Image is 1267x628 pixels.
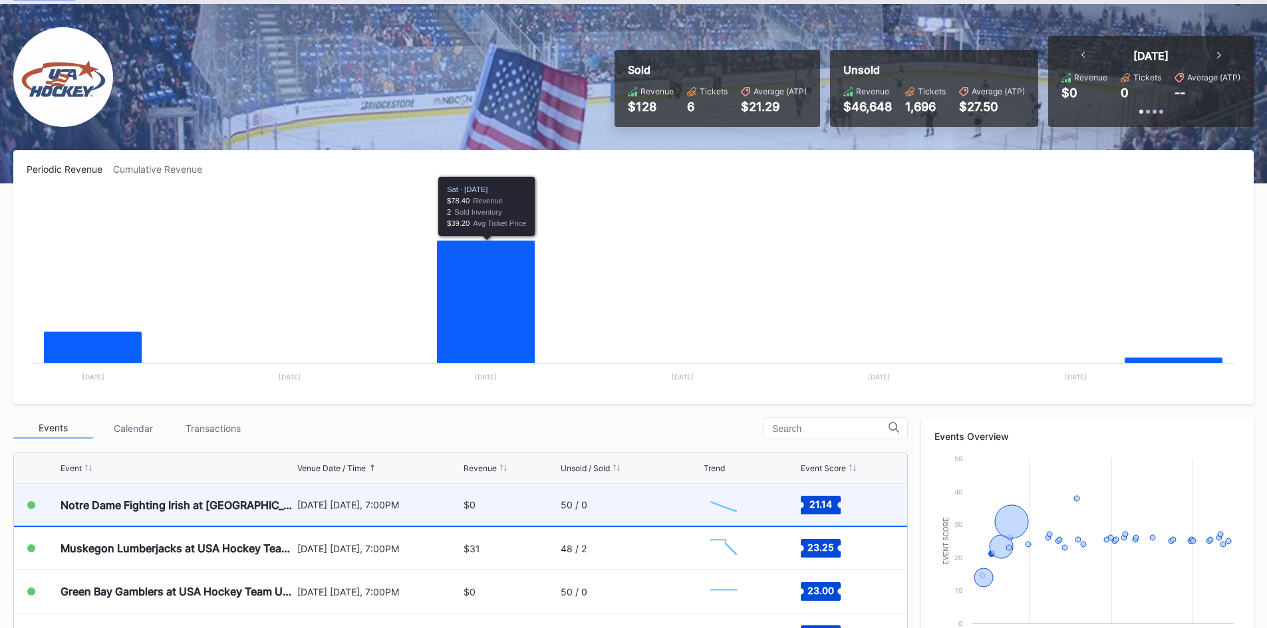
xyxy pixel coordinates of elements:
[93,418,173,439] div: Calendar
[704,532,744,565] svg: Chart title
[464,543,480,554] div: $31
[61,585,294,598] div: Green Bay Gamblers at USA Hockey Team U-17
[13,418,93,439] div: Events
[561,463,610,473] div: Unsold / Sold
[905,100,946,114] div: 1,696
[687,100,728,114] div: 6
[561,499,587,510] div: 50 / 0
[1074,72,1107,82] div: Revenue
[173,418,253,439] div: Transactions
[868,373,890,381] text: [DATE]
[704,488,744,522] svg: Chart title
[464,463,497,473] div: Revenue
[700,86,728,96] div: Tickets
[954,520,962,528] text: 30
[1187,72,1240,82] div: Average (ATP)
[1133,72,1161,82] div: Tickets
[279,373,301,381] text: [DATE]
[809,498,832,509] text: 21.14
[843,63,1025,76] div: Unsold
[561,586,587,597] div: 50 / 0
[561,543,587,554] div: 48 / 2
[628,63,807,76] div: Sold
[942,517,950,565] text: Event Score
[464,586,476,597] div: $0
[82,373,104,381] text: [DATE]
[807,585,834,596] text: 23.00
[27,163,113,175] div: Periodic Revenue
[972,86,1025,96] div: Average (ATP)
[959,100,1025,114] div: $27.50
[807,542,834,553] text: 23.25
[297,543,461,554] div: [DATE] [DATE], 7:00PM
[934,431,1240,442] div: Events Overview
[628,100,674,114] div: $128
[704,463,725,473] div: Trend
[297,499,461,510] div: [DATE] [DATE], 7:00PM
[1065,373,1087,381] text: [DATE]
[61,498,294,512] div: Notre Dame Fighting Irish at [GEOGRAPHIC_DATA] Hockey NTDP U-18
[918,86,946,96] div: Tickets
[297,586,461,597] div: [DATE] [DATE], 7:00PM
[464,499,476,510] div: $0
[954,455,962,463] text: 50
[955,586,962,594] text: 10
[741,100,807,114] div: $21.29
[754,86,807,96] div: Average (ATP)
[61,542,294,555] div: Muskegon Lumberjacks at USA Hockey Team U-17
[27,191,1240,391] svg: Chart title
[954,554,962,562] text: 20
[958,619,962,627] text: 0
[475,373,497,381] text: [DATE]
[113,163,213,175] div: Cumulative Revenue
[640,86,674,96] div: Revenue
[1175,86,1185,100] div: --
[772,423,889,434] input: Search
[1121,86,1129,100] div: 0
[856,86,889,96] div: Revenue
[954,488,962,496] text: 40
[297,463,366,473] div: Venue Date / Time
[61,463,82,473] div: Event
[1133,49,1169,62] div: [DATE]
[843,100,892,114] div: $46,648
[801,463,846,473] div: Event Score
[672,373,694,381] text: [DATE]
[1061,86,1077,100] div: $0
[13,27,113,127] img: USA_Hockey_Secondary.png
[704,575,744,608] svg: Chart title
